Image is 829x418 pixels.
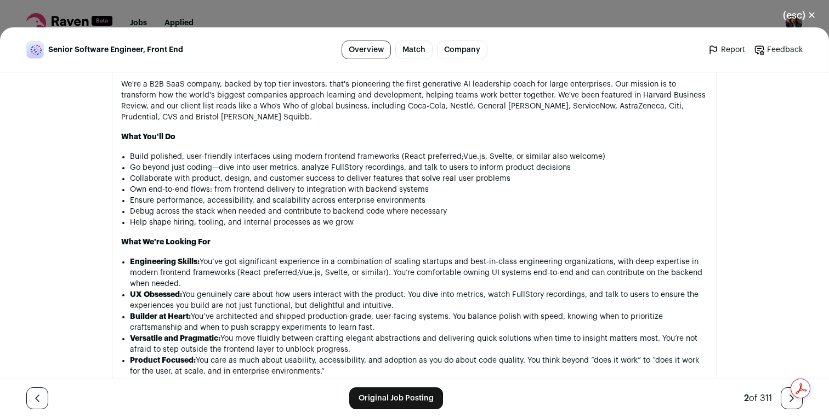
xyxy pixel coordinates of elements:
li: You’ve architected and shipped production-grade, user-facing systems. You balance polish with spe... [130,311,708,333]
div: of 311 [744,392,772,405]
strong: What You'll Do [121,133,175,141]
li: You care as much about usability, accessibility, and adoption as you do about code quality. You t... [130,355,708,377]
a: Report [708,44,745,55]
li: You move fluidly between crafting elegant abstractions and delivering quick solutions when time t... [130,333,708,355]
li: You’ve got significant experience in a combination of scaling startups and best-in-class engineer... [130,256,708,289]
li: Own end-to-end flows: from frontend delivery to integration with backend systems [130,184,708,195]
strong: UX Obsessed: [130,291,182,299]
li: You thrive in ambiguity, value momentum over perfection, and happily wear multiple hats when it m... [130,377,708,388]
a: Feedback [754,44,803,55]
li: Ensure performance, accessibility, and scalability across enterprise environments [130,195,708,206]
li: Collaborate with product, design, and customer success to deliver features that solve real user p... [130,173,708,184]
p: We're a B2B SaaS company, backed by top tier investors, that's pioneering the first generative AI... [121,79,708,123]
li: Go beyond just coding—dive into user metrics, analyze FullStory recordings, and talk to users to ... [130,162,708,173]
li: Help shape hiring, tooling, and internal processes as we grow [130,217,708,228]
li: Debug across the stack when needed and contribute to backend code where necessary [130,206,708,217]
a: Vue.js [463,153,485,161]
strong: Builder at Heart: [130,313,191,320]
a: Match [395,41,433,59]
strong: Versatile and Pragmatic: [130,335,220,342]
span: Senior Software Engineer, Front End [48,44,183,55]
img: 7eb60d5c7b8df15fd0ffd00b0b872c44e69bbcb85ec483992329bf8dae68a939.jpg [27,42,43,59]
li: You genuinely care about how users interact with the product. You dive into metrics, watch FullSt... [130,289,708,311]
a: Company [437,41,487,59]
a: Original Job Posting [349,387,443,409]
strong: Product Focused: [130,357,196,364]
li: Build polished, user-friendly interfaces using modern frontend frameworks (React preferred; , Sve... [130,151,708,162]
strong: What We're Looking For [121,238,211,246]
a: Vue.js [299,269,321,277]
a: Overview [342,41,391,59]
span: 2 [744,394,749,403]
button: Close modal [770,3,829,27]
strong: Engineering Skills: [130,258,200,266]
